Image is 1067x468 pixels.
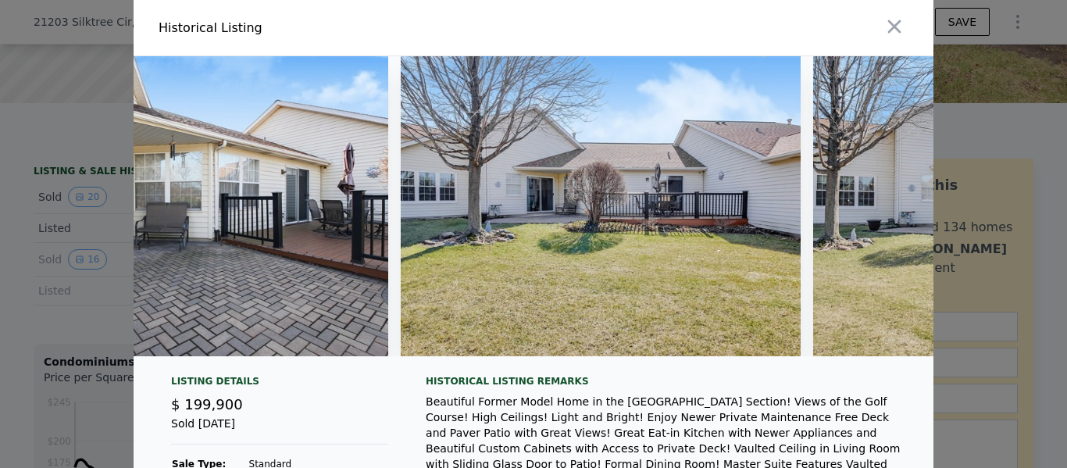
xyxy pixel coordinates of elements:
[171,375,388,394] div: Listing Details
[171,416,388,445] div: Sold [DATE]
[171,396,243,413] span: $ 199,900
[426,375,908,388] div: Historical Listing remarks
[401,56,801,356] img: Property Img
[159,19,527,38] div: Historical Listing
